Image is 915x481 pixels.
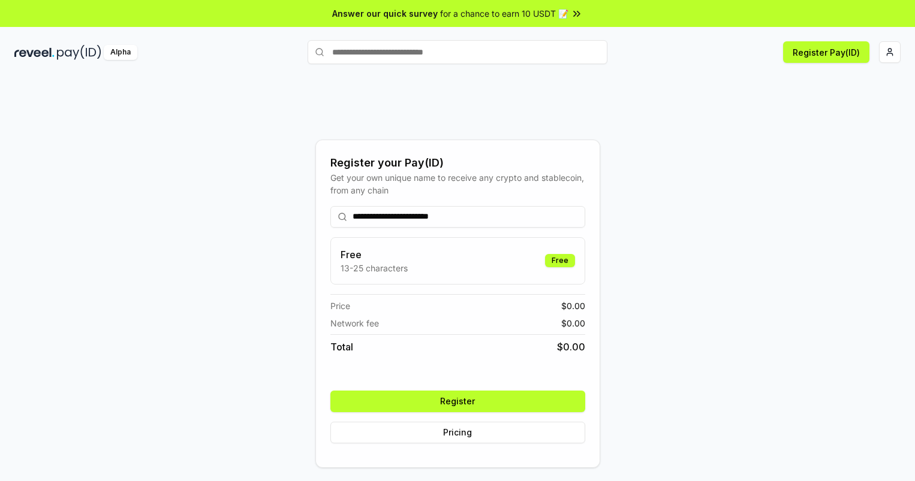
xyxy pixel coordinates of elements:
[330,317,379,329] span: Network fee
[330,340,353,354] span: Total
[330,155,585,171] div: Register your Pay(ID)
[57,45,101,60] img: pay_id
[561,317,585,329] span: $ 0.00
[561,300,585,312] span: $ 0.00
[341,247,408,262] h3: Free
[330,422,585,443] button: Pricing
[545,254,575,267] div: Free
[330,391,585,412] button: Register
[330,171,585,196] div: Get your own unique name to receive any crypto and stablecoin, from any chain
[14,45,55,60] img: reveel_dark
[341,262,408,274] p: 13-25 characters
[104,45,137,60] div: Alpha
[330,300,350,312] span: Price
[440,7,568,20] span: for a chance to earn 10 USDT 📝
[783,41,869,63] button: Register Pay(ID)
[332,7,438,20] span: Answer our quick survey
[557,340,585,354] span: $ 0.00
